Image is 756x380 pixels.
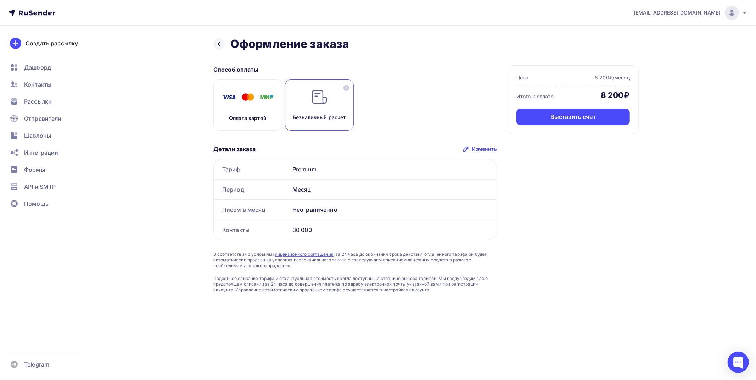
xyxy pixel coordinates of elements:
[6,163,90,177] a: Формы
[290,200,497,220] div: Неограниченно
[24,360,49,369] span: Telegram
[275,252,334,257] a: лицензионного соглашения
[24,63,51,72] span: Дашборд
[516,93,554,100] div: Итого к оплате
[24,165,45,174] span: Формы
[213,252,497,269] span: В соответствии с условиями , за 24 часа до окончания срока действия оплаченного тарифа он будет а...
[634,6,747,20] a: [EMAIL_ADDRESS][DOMAIN_NAME]
[229,115,267,122] p: Оплата картой
[214,200,290,220] div: Писем в месяц
[24,114,62,123] span: Отправители
[634,9,721,16] span: [EMAIL_ADDRESS][DOMAIN_NAME]
[601,90,630,100] div: 8 200₽
[6,128,90,143] a: Шаблоны
[6,111,90,126] a: Отправители
[26,39,78,48] div: Создать рассылку
[24,131,51,140] span: Шаблоны
[6,60,90,75] a: Дашборд
[214,180,290,199] div: Период
[214,159,290,179] div: Тариф
[516,74,529,81] div: Цена
[6,77,90,92] a: Контакты
[24,148,58,157] span: Интеграции
[290,180,497,199] div: Месяц
[472,145,497,153] div: Изменить
[290,159,497,179] div: Premium
[293,114,346,121] p: Безналичный расчет
[24,97,52,106] span: Рассылки
[24,199,49,208] span: Помощь
[24,182,56,191] span: API и SMTP
[290,220,497,240] div: 30 000
[230,37,349,51] h2: Оформление заказа
[595,74,630,81] div: 8 200₽/месяц
[213,276,497,293] span: Подробное описание тарифа и его актуальная стоимость всегда доступны на странице выбора тарифов. ...
[550,113,596,121] div: Выставить счет
[213,145,256,153] p: Детали заказа
[24,80,51,89] span: Контакты
[213,65,497,74] p: Способ оплаты
[214,220,290,240] div: Контакты
[6,94,90,109] a: Рассылки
